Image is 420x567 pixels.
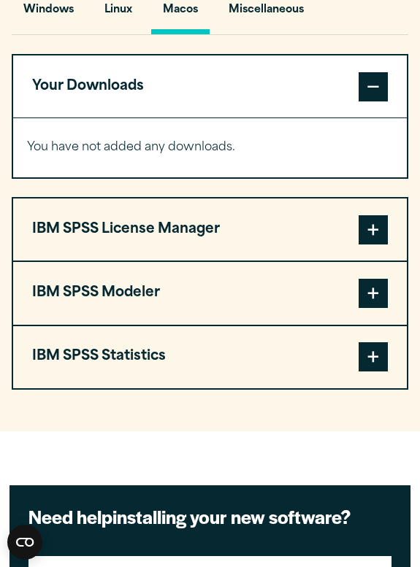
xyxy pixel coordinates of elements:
p: You have not added any downloads. [27,137,394,158]
button: Open CMP widget [7,525,42,560]
button: IBM SPSS Modeler [13,262,407,324]
button: IBM SPSS License Manager [13,198,407,261]
div: Your Downloads [13,117,407,177]
strong: Need help [28,504,112,529]
h2: installing your new software? [28,504,392,528]
button: IBM SPSS Statistics [13,326,407,388]
button: Your Downloads [13,55,407,117]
